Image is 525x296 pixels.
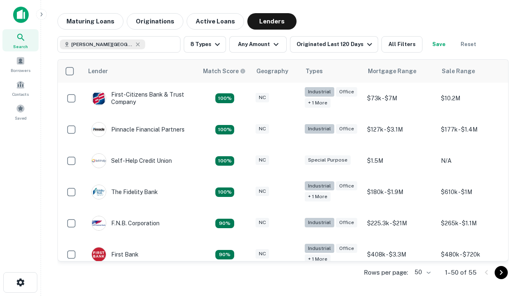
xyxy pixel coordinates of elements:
th: Capitalize uses an advanced AI algorithm to match your search with the best lender. The match sco... [198,60,251,83]
span: [PERSON_NAME][GEOGRAPHIC_DATA], [GEOGRAPHIC_DATA] [71,41,133,48]
iframe: Chat Widget [484,230,525,270]
div: Matching Properties: 10, hasApolloMatch: undefined [215,93,234,103]
td: $480k - $720k [437,239,511,270]
button: Maturing Loans [57,13,123,30]
div: Industrial [305,124,334,134]
a: Borrowers [2,53,39,75]
a: Saved [2,101,39,123]
th: Sale Range [437,60,511,83]
div: Mortgage Range [368,66,416,76]
div: Office [336,181,357,191]
div: The Fidelity Bank [91,185,158,199]
div: Office [336,124,357,134]
td: $180k - $1.9M [363,176,437,208]
div: Matching Properties: 9, hasApolloMatch: undefined [215,250,234,260]
div: NC [256,218,269,227]
div: Industrial [305,244,334,253]
td: $265k - $1.1M [437,208,511,239]
td: $1.5M [363,145,437,176]
p: Rows per page: [364,268,408,277]
th: Mortgage Range [363,60,437,83]
h6: Match Score [203,67,244,76]
div: Matching Properties: 9, hasApolloMatch: undefined [215,219,234,229]
div: First-citizens Bank & Trust Company [91,91,190,106]
div: Special Purpose [305,155,351,165]
img: picture [92,247,106,261]
div: Geography [256,66,288,76]
div: Industrial [305,218,334,227]
span: Contacts [12,91,29,97]
span: Saved [15,115,27,121]
div: F.n.b. Corporation [91,216,160,231]
button: Save your search to get updates of matches that match your search criteria. [426,36,452,53]
div: Self-help Credit Union [91,153,172,168]
div: Sale Range [442,66,475,76]
td: $408k - $3.3M [363,239,437,270]
img: capitalize-icon.png [13,7,29,23]
a: Search [2,29,39,51]
th: Lender [83,60,198,83]
div: Lender [88,66,108,76]
div: + 1 more [305,192,331,201]
td: $177k - $1.4M [437,114,511,145]
td: $225.3k - $21M [363,208,437,239]
span: Search [13,43,28,50]
div: First Bank [91,247,139,262]
div: NC [256,93,269,102]
div: Office [336,244,357,253]
img: picture [92,216,106,230]
span: Borrowers [11,67,30,74]
td: $127k - $3.1M [363,114,437,145]
td: $73k - $7M [363,83,437,114]
p: 1–50 of 55 [445,268,477,277]
div: Capitalize uses an advanced AI algorithm to match your search with the best lender. The match sco... [203,67,246,76]
td: $610k - $1M [437,176,511,208]
img: picture [92,123,106,136]
div: Office [336,87,357,97]
button: 8 Types [184,36,226,53]
div: NC [256,124,269,134]
div: Industrial [305,181,334,191]
div: Matching Properties: 13, hasApolloMatch: undefined [215,187,234,197]
button: Reset [455,36,482,53]
div: Matching Properties: 11, hasApolloMatch: undefined [215,156,234,166]
div: Pinnacle Financial Partners [91,122,185,137]
div: NC [256,155,269,165]
div: Types [306,66,323,76]
div: Originated Last 120 Days [297,39,374,49]
img: picture [92,154,106,168]
button: Originated Last 120 Days [290,36,378,53]
button: Any Amount [229,36,287,53]
button: Active Loans [187,13,244,30]
div: + 1 more [305,98,331,108]
td: N/A [437,145,511,176]
div: 50 [411,266,432,278]
div: Office [336,218,357,227]
img: picture [92,91,106,105]
button: Go to next page [495,266,508,279]
img: picture [92,185,106,199]
button: All Filters [381,36,422,53]
th: Types [301,60,363,83]
a: Contacts [2,77,39,99]
div: NC [256,187,269,196]
button: Originations [127,13,183,30]
div: Matching Properties: 18, hasApolloMatch: undefined [215,125,234,135]
div: + 1 more [305,254,331,264]
div: Industrial [305,87,334,97]
th: Geography [251,60,301,83]
div: NC [256,249,269,259]
td: $10.2M [437,83,511,114]
button: Lenders [247,13,297,30]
